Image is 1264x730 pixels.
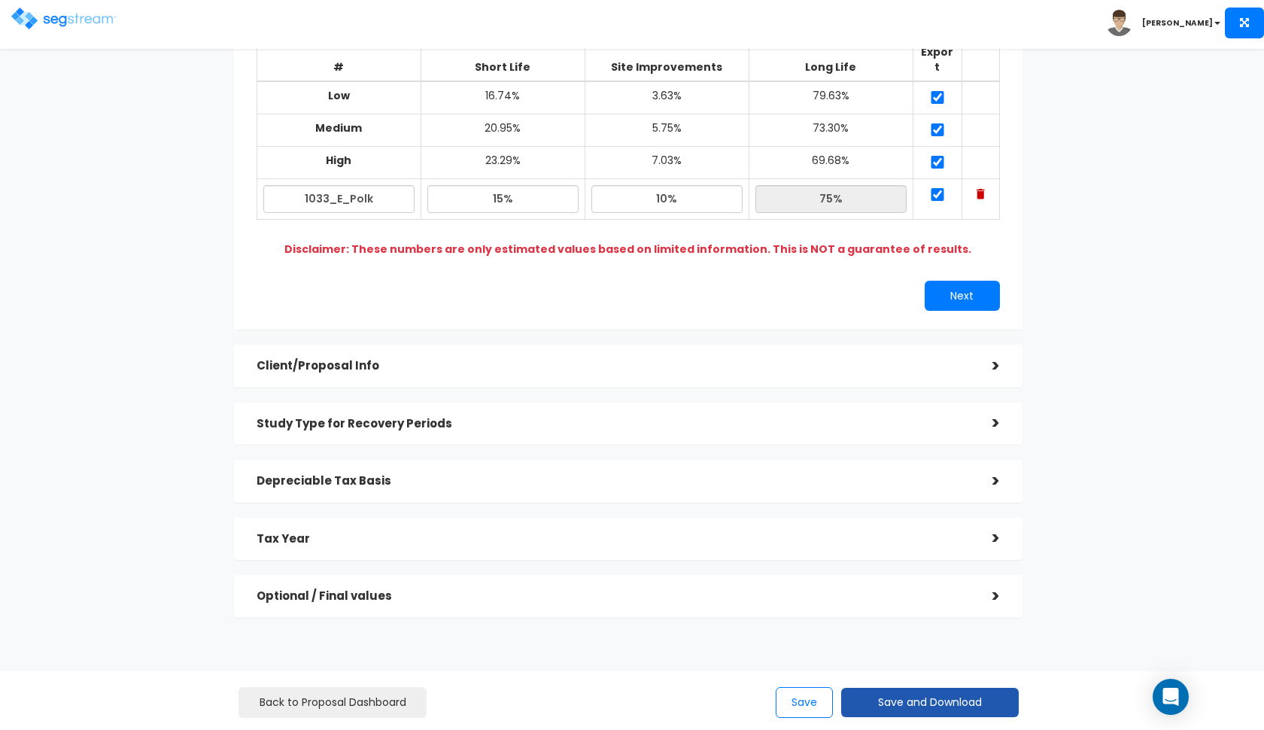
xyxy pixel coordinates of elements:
button: Save [776,687,833,718]
h5: Depreciable Tax Basis [257,475,970,488]
img: Trash Icon [977,189,985,199]
td: 73.30% [749,114,913,147]
b: Low [328,88,350,103]
div: > [970,527,1000,550]
b: Medium [315,120,362,135]
b: Disclaimer: These numbers are only estimated values based on limited information. This is NOT a g... [284,242,971,257]
button: Next [925,281,1000,311]
th: Long Life [749,38,913,82]
td: 3.63% [585,81,749,114]
img: avatar.png [1106,10,1132,36]
h5: Optional / Final values [257,590,970,603]
td: 7.03% [585,147,749,179]
div: Open Intercom Messenger [1153,679,1189,715]
div: > [970,470,1000,493]
th: Short Life [421,38,585,82]
button: Save and Download [841,688,1019,717]
div: > [970,354,1000,378]
td: 16.74% [421,81,585,114]
b: [PERSON_NAME] [1142,17,1213,29]
th: # [257,38,421,82]
td: 23.29% [421,147,585,179]
td: 5.75% [585,114,749,147]
td: 20.95% [421,114,585,147]
h5: Client/Proposal Info [257,360,970,373]
div: > [970,412,1000,435]
th: Export [913,38,962,82]
th: Site Improvements [585,38,749,82]
h5: Study Type for Recovery Periods [257,418,970,430]
td: 79.63% [749,81,913,114]
h5: Tax Year [257,533,970,546]
td: 69.68% [749,147,913,179]
b: High [326,153,351,168]
a: Back to Proposal Dashboard [239,687,427,718]
div: > [970,585,1000,608]
img: logo.png [11,8,117,29]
